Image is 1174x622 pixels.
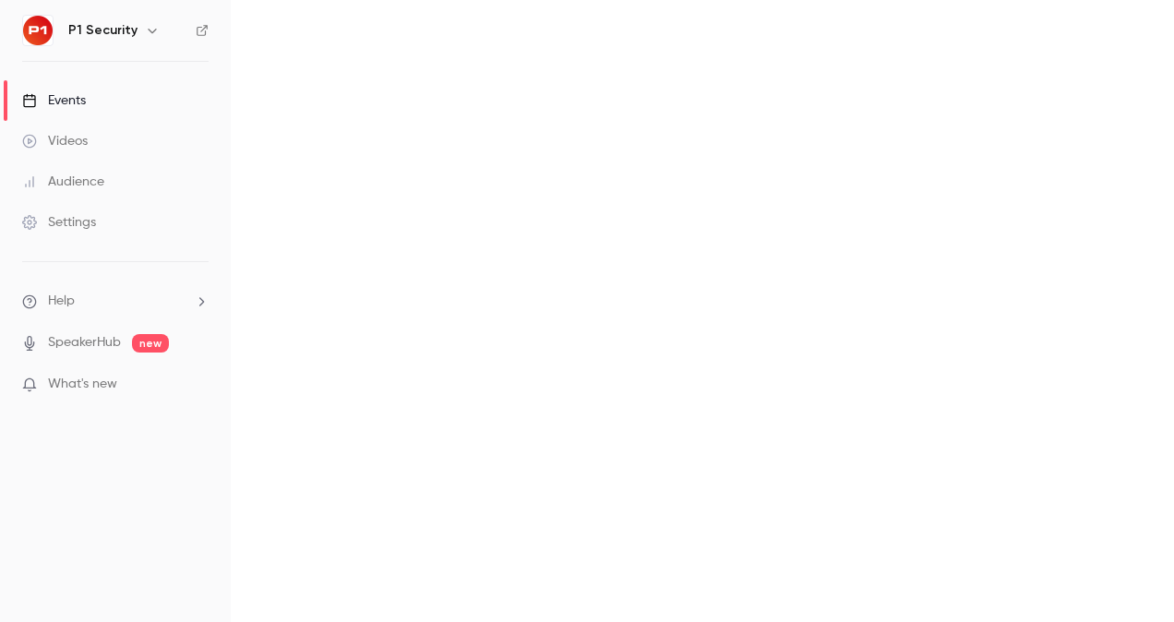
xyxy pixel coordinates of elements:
[22,213,96,232] div: Settings
[48,292,75,311] span: Help
[48,375,117,394] span: What's new
[23,16,53,45] img: P1 Security
[22,173,104,191] div: Audience
[22,132,88,150] div: Videos
[22,91,86,110] div: Events
[132,334,169,353] span: new
[48,333,121,353] a: SpeakerHub
[22,292,209,311] li: help-dropdown-opener
[68,21,138,40] h6: P1 Security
